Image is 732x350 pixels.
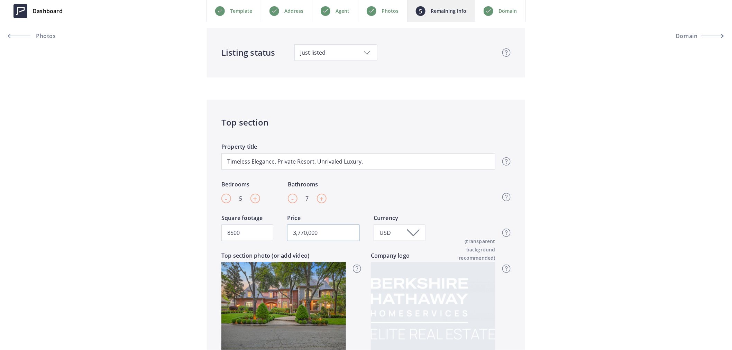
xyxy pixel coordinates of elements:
iframe: Drift Widget Chat Controller [697,315,724,342]
p: Agent [336,7,350,15]
span: Domain [676,33,698,39]
input: 1,600,000 [287,224,360,241]
label: Company logo [371,251,495,262]
span: + [253,193,258,204]
img: question [502,265,511,273]
span: Just listed [300,49,372,56]
p: Photos [382,7,399,15]
a: Photos [8,28,71,44]
img: question [502,229,511,237]
label: Currency [374,214,426,224]
span: Dashboard [33,7,63,15]
p: Remaining info [431,7,467,15]
img: question [353,265,361,273]
label: Top section photo (or add video) [221,251,346,262]
label: Square footage [221,214,273,224]
img: question [502,193,511,201]
span: USD [379,229,393,237]
label: Bedrooms [221,180,260,191]
h4: Listing status [221,46,275,59]
label: Price [287,214,360,224]
p: Address [285,7,304,15]
label: Property title [221,142,495,153]
img: question [502,157,511,166]
span: - [292,193,294,204]
button: Domain [661,28,724,44]
span: + [320,193,324,204]
h4: Top section [221,116,511,129]
span: - [225,193,228,204]
img: question [502,48,511,57]
span: (transparent background recommended) [435,237,495,262]
label: Bathrooms [288,180,327,191]
span: Photos [34,33,56,39]
input: 4,600 [221,224,273,241]
p: Template [230,7,253,15]
input: A location unlike any other [221,153,495,170]
a: Dashboard [8,1,68,21]
p: Domain [499,7,517,15]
